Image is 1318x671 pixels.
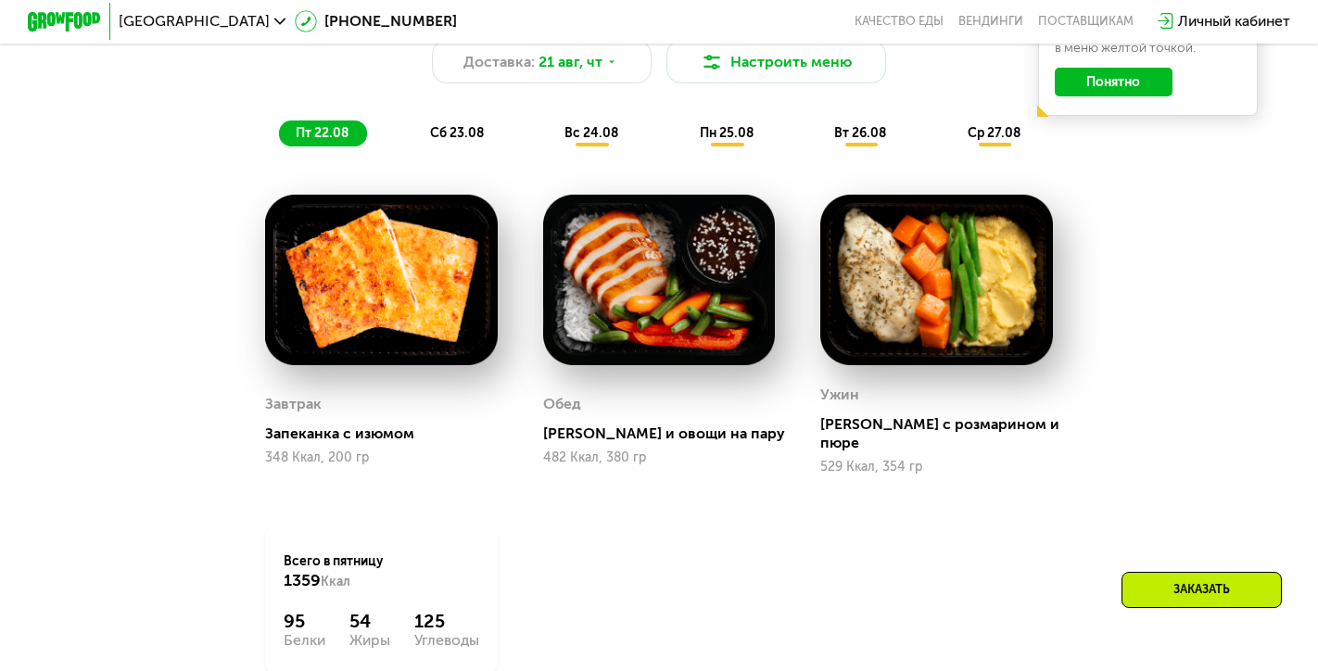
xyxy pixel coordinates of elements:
a: Качество еды [855,14,944,29]
span: 1359 [284,570,321,590]
div: поставщикам [1038,14,1134,29]
span: пн 25.08 [700,125,754,141]
span: вс 24.08 [564,125,618,141]
div: Всего в пятницу [284,552,479,592]
div: Жиры [349,633,390,648]
div: 54 [349,611,390,633]
div: Белки [284,633,325,648]
span: Доставка: [463,51,535,73]
div: [PERSON_NAME] с розмарином и пюре [820,415,1067,452]
div: 348 Ккал, 200 гр [265,450,497,465]
span: ср 27.08 [968,125,1020,141]
div: Углеводы [414,633,479,648]
div: Завтрак [265,390,322,418]
button: Понятно [1055,68,1172,97]
div: Личный кабинет [1178,10,1290,32]
div: 482 Ккал, 380 гр [543,450,775,465]
a: [PHONE_NUMBER] [295,10,457,32]
span: вт 26.08 [834,125,886,141]
span: Ккал [321,574,350,589]
div: [PERSON_NAME] и овощи на пару [543,424,790,443]
div: 95 [284,611,325,633]
div: Заказать [1122,572,1282,608]
span: [GEOGRAPHIC_DATA] [119,14,270,29]
div: 125 [414,611,479,633]
button: Настроить меню [666,40,886,83]
span: сб 23.08 [430,125,484,141]
span: пт 22.08 [296,125,349,141]
a: Вендинги [958,14,1023,29]
div: Ужин [820,381,859,409]
div: 529 Ккал, 354 гр [820,460,1052,475]
div: Запеканка с изюмом [265,424,512,443]
span: 21 авг, чт [539,51,602,73]
div: Обед [543,390,581,418]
